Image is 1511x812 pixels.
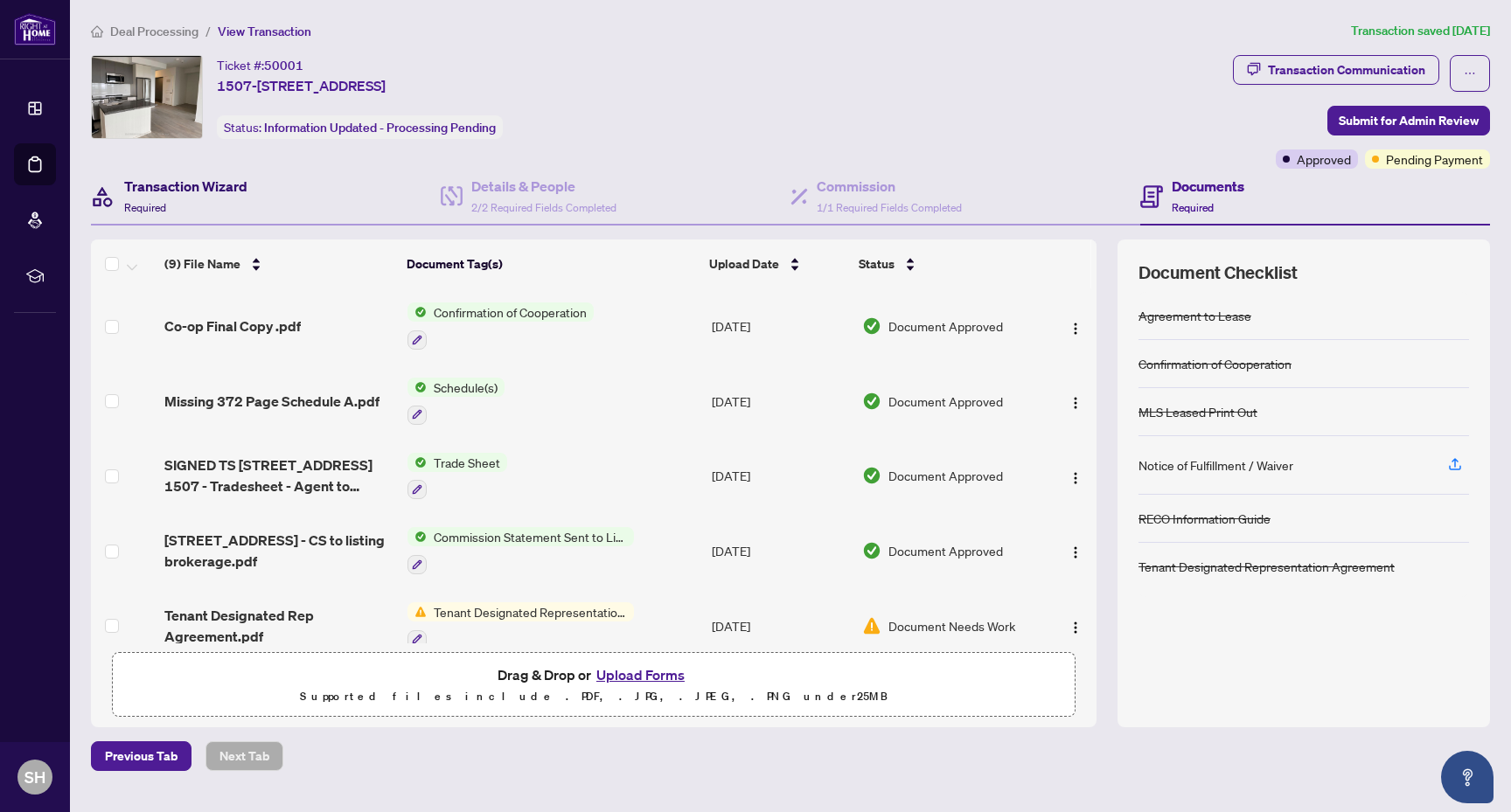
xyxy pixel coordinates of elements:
[1464,67,1476,80] span: ellipsis
[705,364,855,439] td: [DATE]
[705,288,855,364] td: [DATE]
[471,201,616,214] span: 2/2 Required Fields Completed
[123,686,1064,707] p: Supported files include .PDF, .JPG, .JPEG, .PNG under 25 MB
[164,530,393,572] span: [STREET_ADDRESS] - CS to listing brokerage.pdf
[471,176,616,197] h4: Details & People
[264,58,303,73] span: 50001
[862,541,881,560] img: Document Status
[400,239,702,288] th: Document Tag(s)
[1138,509,1271,528] div: RECO Information Guide
[407,378,427,397] img: Status Icon
[407,602,427,621] img: Status Icon
[1441,751,1494,803] button: Open asap
[705,513,855,588] td: [DATE]
[217,55,303,75] div: Ticket #:
[1062,612,1090,640] button: Logo
[124,201,166,214] span: Required
[1386,149,1483,169] span: Pending Payment
[1138,455,1293,475] div: Notice of Fulfillment / Waiver
[1069,322,1083,336] img: Logo
[1233,55,1439,85] button: Transaction Communication
[1339,107,1479,135] span: Submit for Admin Review
[105,742,178,770] span: Previous Tab
[407,453,427,472] img: Status Icon
[427,453,507,472] span: Trade Sheet
[205,741,283,771] button: Next Tab
[1062,387,1090,415] button: Logo
[164,316,301,337] span: Co-op Final Copy .pdf
[1351,21,1490,41] article: Transaction saved [DATE]
[852,239,1039,288] th: Status
[113,653,1075,718] span: Drag & Drop orUpload FormsSupported files include .PDF, .JPG, .JPEG, .PNG under25MB
[14,13,56,45] img: logo
[702,239,852,288] th: Upload Date
[164,605,393,647] span: Tenant Designated Rep Agreement.pdf
[1069,545,1083,559] img: Logo
[205,21,211,41] li: /
[407,527,427,546] img: Status Icon
[1062,312,1090,340] button: Logo
[1138,306,1251,325] div: Agreement to Lease
[1138,354,1292,373] div: Confirmation of Cooperation
[1172,201,1214,214] span: Required
[264,120,496,135] span: Information Updated - Processing Pending
[1069,621,1083,635] img: Logo
[91,25,103,38] span: home
[888,316,1003,336] span: Document Approved
[427,602,634,621] span: Tenant Designated Representation Agreement
[218,24,311,39] span: View Transaction
[24,765,45,789] span: SH
[164,254,240,274] span: (9) File Name
[888,466,1003,485] span: Document Approved
[124,176,247,197] h4: Transaction Wizard
[164,391,379,412] span: Missing 372 Page Schedule A.pdf
[498,663,690,686] span: Drag & Drop or
[705,439,855,514] td: [DATE]
[407,602,634,649] button: Status IconTenant Designated Representation Agreement
[1069,396,1083,410] img: Logo
[217,75,386,96] span: 1507-[STREET_ADDRESS]
[407,453,507,500] button: Status IconTrade Sheet
[1138,402,1257,421] div: MLS Leased Print Out
[817,176,962,197] h4: Commission
[1268,56,1425,84] div: Transaction Communication
[1138,260,1298,285] span: Document Checklist
[110,24,198,39] span: Deal Processing
[1062,537,1090,565] button: Logo
[1297,149,1351,169] span: Approved
[1172,176,1244,197] h4: Documents
[817,201,962,214] span: 1/1 Required Fields Completed
[217,115,503,139] div: Status:
[1069,471,1083,485] img: Logo
[1327,106,1490,135] button: Submit for Admin Review
[705,588,855,663] td: [DATE]
[427,527,634,546] span: Commission Statement Sent to Listing Brokerage
[1138,557,1395,576] div: Tenant Designated Representation Agreement
[427,302,594,322] span: Confirmation of Cooperation
[888,541,1003,560] span: Document Approved
[91,741,191,771] button: Previous Tab
[427,378,505,397] span: Schedule(s)
[888,392,1003,411] span: Document Approved
[862,392,881,411] img: Document Status
[859,254,895,274] span: Status
[1062,462,1090,489] button: Logo
[407,302,594,350] button: Status IconConfirmation of Cooperation
[709,254,779,274] span: Upload Date
[591,663,690,686] button: Upload Forms
[157,239,400,288] th: (9) File Name
[407,527,634,574] button: Status IconCommission Statement Sent to Listing Brokerage
[92,56,202,138] img: IMG-W12294069_1.jpg
[164,455,393,496] span: SIGNED TS [STREET_ADDRESS] 1507 - Tradesheet - Agent to review 1.pdf
[862,466,881,485] img: Document Status
[888,616,1015,635] span: Document Needs Work
[407,302,427,322] img: Status Icon
[862,616,881,635] img: Document Status
[862,316,881,336] img: Document Status
[407,378,505,425] button: Status IconSchedule(s)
